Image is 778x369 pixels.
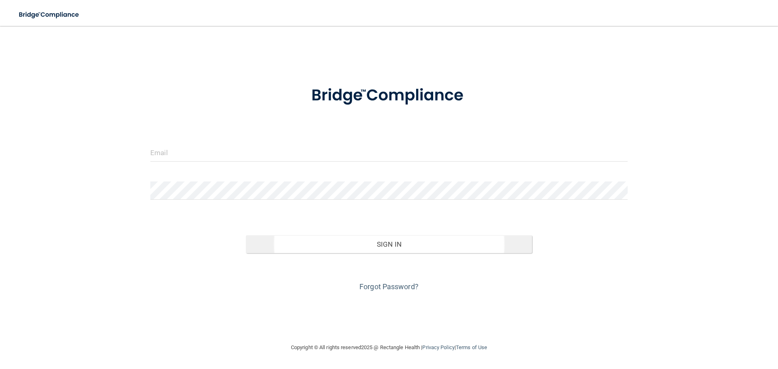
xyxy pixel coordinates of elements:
[422,344,454,350] a: Privacy Policy
[246,235,532,253] button: Sign In
[150,143,628,162] input: Email
[456,344,487,350] a: Terms of Use
[12,6,87,23] img: bridge_compliance_login_screen.278c3ca4.svg
[241,335,537,360] div: Copyright © All rights reserved 2025 @ Rectangle Health | |
[359,282,419,291] a: Forgot Password?
[295,75,483,117] img: bridge_compliance_login_screen.278c3ca4.svg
